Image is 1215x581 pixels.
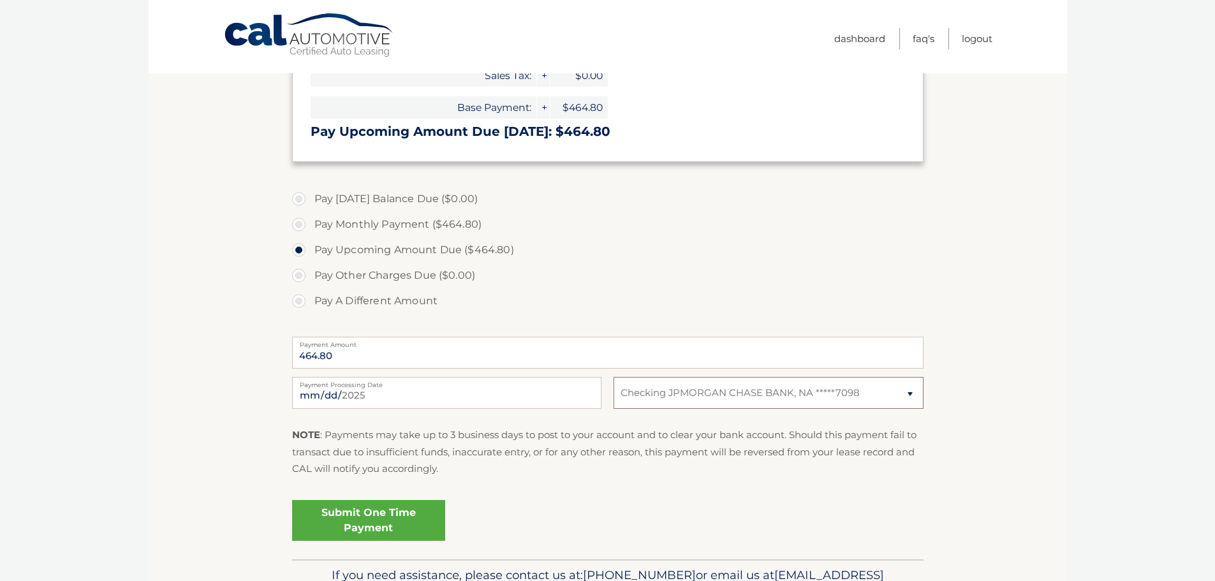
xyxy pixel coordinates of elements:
[292,429,320,441] strong: NOTE
[834,28,885,49] a: Dashboard
[292,377,601,387] label: Payment Processing Date
[962,28,992,49] a: Logout
[537,64,550,87] span: +
[292,377,601,409] input: Payment Date
[550,96,608,119] span: $464.80
[292,263,924,288] label: Pay Other Charges Due ($0.00)
[550,64,608,87] span: $0.00
[292,500,445,541] a: Submit One Time Payment
[292,337,924,347] label: Payment Amount
[311,96,536,119] span: Base Payment:
[292,237,924,263] label: Pay Upcoming Amount Due ($464.80)
[292,427,924,477] p: : Payments may take up to 3 business days to post to your account and to clear your bank account....
[292,212,924,237] label: Pay Monthly Payment ($464.80)
[292,288,924,314] label: Pay A Different Amount
[292,186,924,212] label: Pay [DATE] Balance Due ($0.00)
[311,124,905,140] h3: Pay Upcoming Amount Due [DATE]: $464.80
[223,13,395,58] a: Cal Automotive
[292,337,924,369] input: Payment Amount
[311,64,536,87] span: Sales Tax:
[913,28,934,49] a: FAQ's
[537,96,550,119] span: +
